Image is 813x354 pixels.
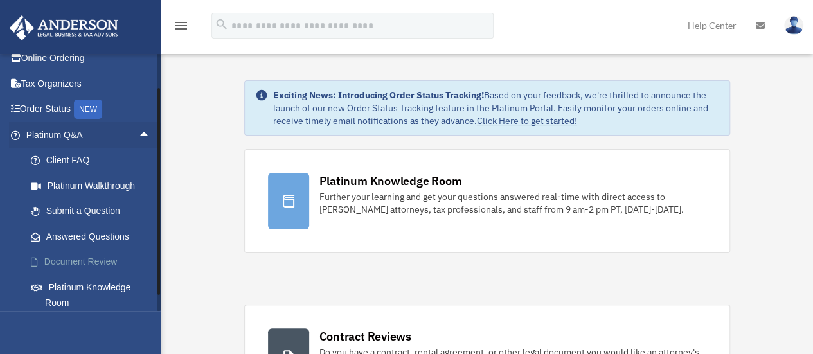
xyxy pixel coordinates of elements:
[18,148,170,173] a: Client FAQ
[9,122,170,148] a: Platinum Q&Aarrow_drop_up
[9,46,170,71] a: Online Ordering
[18,199,170,224] a: Submit a Question
[244,149,730,253] a: Platinum Knowledge Room Further your learning and get your questions answered real-time with dire...
[273,89,484,101] strong: Exciting News: Introducing Order Status Tracking!
[138,122,164,148] span: arrow_drop_up
[273,89,719,127] div: Based on your feedback, we're thrilled to announce the launch of our new Order Status Tracking fe...
[18,224,170,249] a: Answered Questions
[74,100,102,119] div: NEW
[18,274,170,315] a: Platinum Knowledge Room
[319,328,411,344] div: Contract Reviews
[18,173,170,199] a: Platinum Walkthrough
[174,18,189,33] i: menu
[319,173,462,189] div: Platinum Knowledge Room
[319,190,706,216] div: Further your learning and get your questions answered real-time with direct access to [PERSON_NAM...
[9,71,170,96] a: Tax Organizers
[784,16,803,35] img: User Pic
[18,249,170,275] a: Document Review
[9,96,170,123] a: Order StatusNEW
[477,115,577,127] a: Click Here to get started!
[6,15,122,40] img: Anderson Advisors Platinum Portal
[174,22,189,33] a: menu
[215,17,229,31] i: search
